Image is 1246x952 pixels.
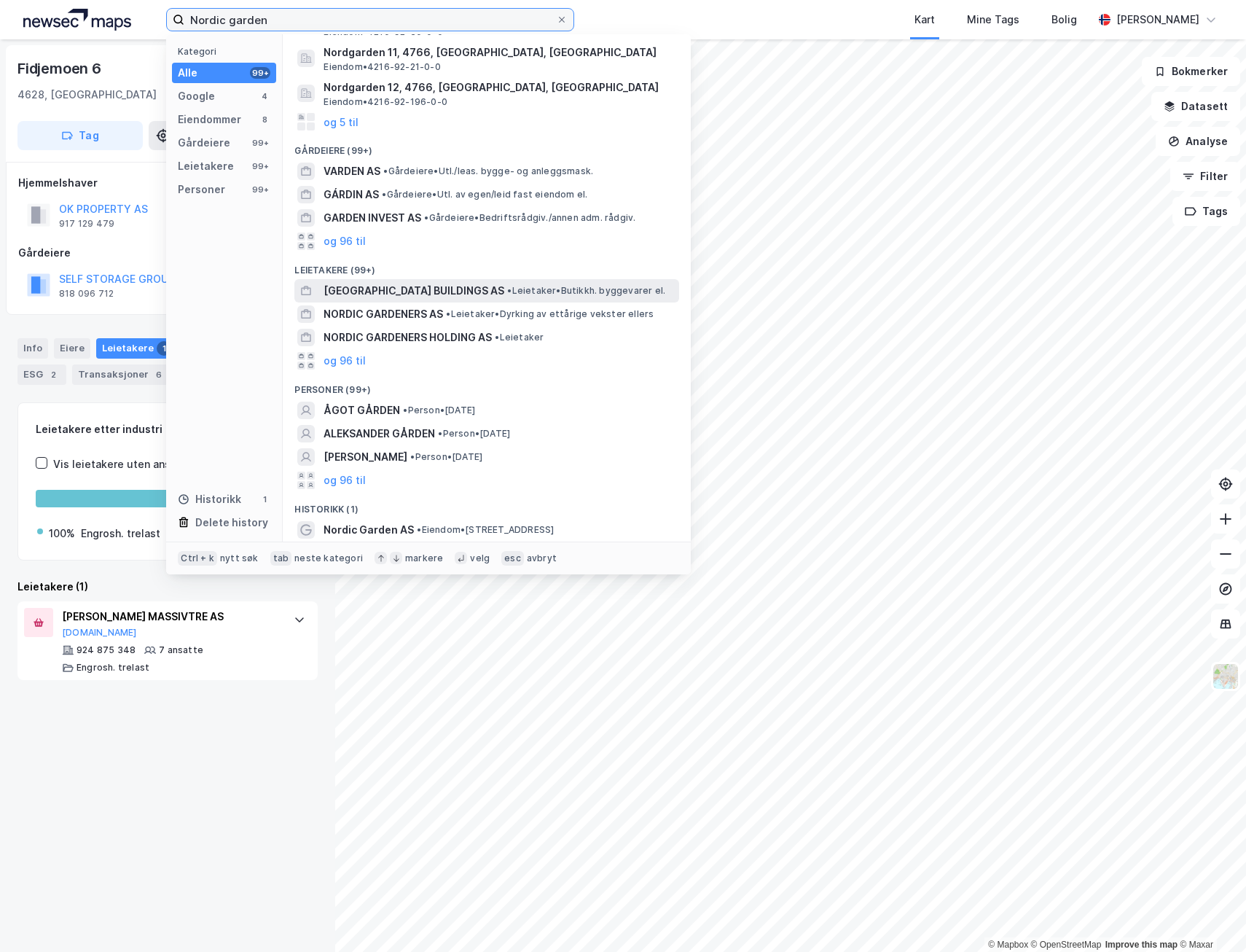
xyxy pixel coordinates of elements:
[220,553,259,564] div: nytt søk
[17,86,157,104] div: 4628, [GEOGRAPHIC_DATA]
[178,111,241,128] div: Eiendommer
[324,425,435,442] span: ALEKSANDER GÅRDEN
[383,165,388,176] span: •
[62,608,279,625] div: [PERSON_NAME] MASSIVTRE AS
[446,308,450,319] span: •
[495,332,544,343] span: Leietaker
[17,57,104,80] div: Fidjemoen 6
[72,364,172,385] div: Transaksjoner
[259,114,270,125] div: 8
[283,492,691,518] div: Historikk (1)
[324,472,366,489] button: og 96 til
[159,644,203,656] div: 7 ansatte
[324,79,673,96] span: Nordgarden 12, 4766, [GEOGRAPHIC_DATA], [GEOGRAPHIC_DATA]
[324,329,492,346] span: NORDIC GARDENERS HOLDING AS
[1051,11,1077,28] div: Bolig
[1031,940,1102,950] a: OpenStreetMap
[501,551,524,566] div: esc
[59,288,114,300] div: 818 096 712
[17,338,48,359] div: Info
[324,113,358,130] button: og 5 til
[324,61,440,73] span: Eiendom • 4216-92-21-0-0
[259,90,270,102] div: 4
[410,451,482,463] span: Person • [DATE]
[18,244,317,262] div: Gårdeiere
[49,525,75,542] div: 100%
[250,184,270,195] div: 99+
[250,67,270,79] div: 99+
[259,493,270,505] div: 1
[178,551,217,566] div: Ctrl + k
[1173,882,1246,952] iframe: Chat Widget
[178,157,234,175] div: Leietakere
[324,209,421,227] span: GARDEN INVEST AS
[17,578,318,596] div: Leietakere (1)
[53,456,192,473] div: Vis leietakere uten ansatte
[424,212,635,224] span: Gårdeiere • Bedriftsrådgiv./annen adm. rådgiv.
[914,11,935,28] div: Kart
[81,525,160,542] div: Engrosh. trelast
[324,521,414,539] span: Nordic Garden AS
[324,282,504,300] span: [GEOGRAPHIC_DATA] BUILDINGS AS
[1142,57,1240,86] button: Bokmerker
[184,9,556,31] input: Søk på adresse, matrikkel, gårdeiere, leietakere eller personer
[324,448,407,466] span: [PERSON_NAME]
[417,524,421,535] span: •
[1116,11,1199,28] div: [PERSON_NAME]
[59,218,114,230] div: 917 129 479
[1212,663,1239,690] img: Z
[1105,940,1178,950] a: Improve this map
[507,285,665,297] span: Leietaker • Butikkh. byggevarer el.
[250,137,270,149] div: 99+
[967,11,1019,28] div: Mine Tags
[17,364,66,385] div: ESG
[96,338,177,359] div: Leietakere
[283,133,691,160] div: Gårdeiere (99+)
[382,189,587,200] span: Gårdeiere • Utl. av egen/leid fast eiendom el.
[195,514,268,531] div: Delete history
[417,524,554,536] span: Eiendom • [STREET_ADDRESS]
[410,451,415,462] span: •
[446,308,654,320] span: Leietaker • Dyrking av ettårige vekster ellers
[383,165,593,177] span: Gårdeiere • Utl./leas. bygge- og anleggsmask.
[178,64,197,82] div: Alle
[324,96,447,108] span: Eiendom • 4216-92-196-0-0
[17,121,143,150] button: Tag
[152,367,166,382] div: 6
[507,285,512,296] span: •
[1172,197,1240,226] button: Tags
[1156,127,1240,156] button: Analyse
[178,181,225,198] div: Personer
[270,551,292,566] div: tab
[77,662,149,674] div: Engrosh. trelast
[54,338,90,359] div: Eiere
[988,940,1028,950] a: Mapbox
[527,553,557,564] div: avbryt
[324,305,443,323] span: NORDIC GARDENERS AS
[178,87,215,105] div: Google
[23,9,131,31] img: logo.a4113a55bc3d86da70a041830d287a7e.svg
[324,352,366,370] button: og 96 til
[495,332,499,343] span: •
[382,189,386,200] span: •
[1170,162,1240,191] button: Filter
[294,553,363,564] div: neste kategori
[403,405,407,415] span: •
[36,421,299,438] div: Leietakere etter industri
[470,553,490,564] div: velg
[403,405,475,416] span: Person • [DATE]
[178,46,276,57] div: Kategori
[438,428,442,439] span: •
[250,160,270,172] div: 99+
[46,367,60,382] div: 2
[324,402,400,419] span: ÅGOT GÅRDEN
[18,174,317,192] div: Hjemmelshaver
[324,163,380,180] span: VARDEN AS
[283,372,691,399] div: Personer (99+)
[324,186,379,203] span: GÁRDIN AS
[283,253,691,279] div: Leietakere (99+)
[405,553,443,564] div: markere
[1151,92,1240,121] button: Datasett
[178,491,241,508] div: Historikk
